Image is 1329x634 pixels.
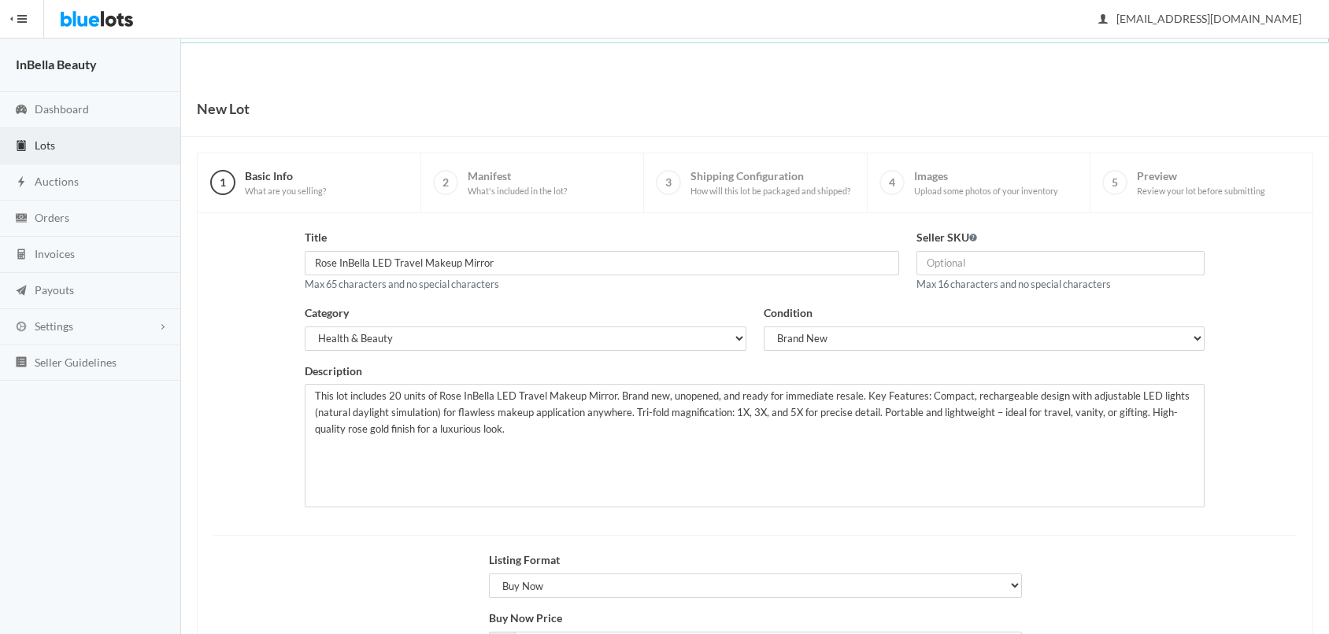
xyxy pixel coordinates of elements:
ion-icon: clipboard [13,139,29,154]
span: Images [914,169,1058,197]
textarea: This lot includes 20 units of Rose InBella LED Travel Makeup Mirror. Brand new, unopened, and rea... [305,384,1205,507]
span: 4 [879,170,905,195]
span: Dashboard [35,102,89,116]
ion-icon: flash [13,175,29,190]
span: What are you selling? [245,186,326,197]
ion-icon: cash [13,212,29,227]
span: Upload some photos of your inventory [914,186,1058,197]
span: Lots [35,138,55,152]
strong: InBella Beauty [16,57,97,72]
span: 1 [210,170,235,195]
span: 2 [433,170,458,195]
label: Category [305,304,349,323]
span: Settings [35,319,73,333]
ion-icon: paper plane [13,284,29,299]
span: What's included in the lot? [468,186,567,197]
ion-icon: calculator [13,248,29,263]
ion-icon: person [1095,13,1111,28]
h1: New Lot [197,97,250,120]
span: Invoices [35,247,75,260]
input: Optional [916,251,1205,275]
span: Review your lot before submitting [1137,186,1265,197]
label: Buy Now Price [489,610,562,628]
span: Orders [35,211,69,224]
span: Basic Info [245,169,326,197]
span: [EMAIL_ADDRESS][DOMAIN_NAME] [1099,12,1301,25]
ion-icon: cog [13,320,29,335]
label: Condition [764,304,813,323]
span: Manifest [468,169,567,197]
span: Auctions [35,175,79,188]
small: Max 16 characters and no special characters [916,278,1111,290]
label: Listing Format [489,551,560,569]
small: Max 65 characters and no special characters [305,278,499,290]
span: 5 [1102,170,1127,195]
span: Preview [1137,169,1265,197]
label: Seller SKU [916,229,977,247]
span: How will this lot be packaged and shipped? [690,186,850,197]
input: e.g. North Face, Polarmax and More Women's Winter Apparel [305,251,899,275]
span: 3 [656,170,681,195]
label: Description [305,363,362,381]
ion-icon: speedometer [13,103,29,118]
span: Payouts [35,283,74,297]
label: Title [305,229,327,247]
ion-icon: list box [13,356,29,370]
span: Seller Guidelines [35,356,117,369]
span: Shipping Configuration [690,169,850,197]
